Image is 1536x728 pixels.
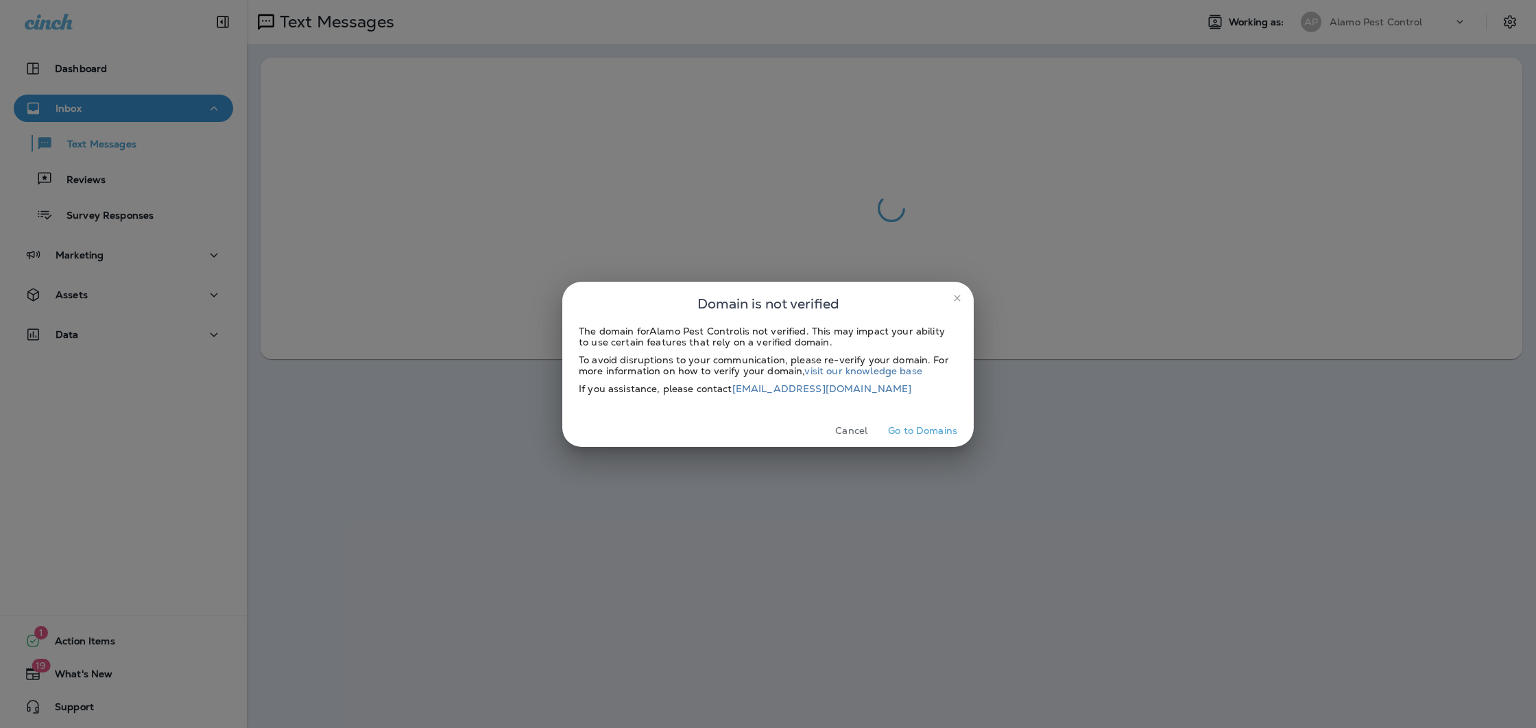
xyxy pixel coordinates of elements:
[883,420,963,441] button: Go to Domains
[946,287,968,309] button: close
[804,365,922,377] a: visit our knowledge base
[826,420,877,441] button: Cancel
[697,293,839,315] span: Domain is not verified
[732,383,912,395] a: [EMAIL_ADDRESS][DOMAIN_NAME]
[579,383,957,394] div: If you assistance, please contact
[579,354,957,376] div: To avoid disruptions to your communication, please re-verify your domain. For more information on...
[579,326,957,348] div: The domain for Alamo Pest Control is not verified. This may impact your ability to use certain fe...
